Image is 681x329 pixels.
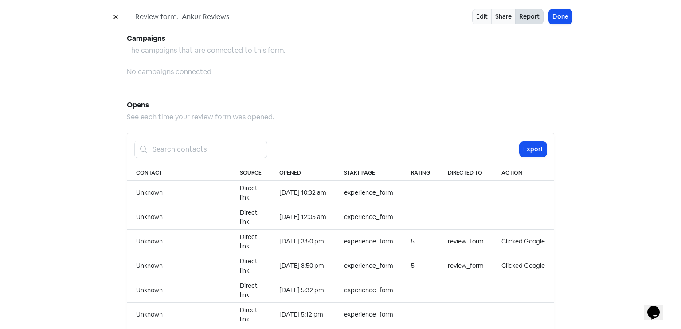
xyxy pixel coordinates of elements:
[127,32,554,45] h5: Campaigns
[491,9,516,24] a: Share
[402,254,439,278] td: 5
[127,112,554,122] div: See each time your review form was opened.
[231,165,270,181] th: Source
[135,12,178,22] span: Review form:
[493,165,554,181] th: Action
[335,278,402,302] td: experience_form
[231,254,270,278] td: Direct link
[270,180,335,205] td: [DATE] 10:32 am
[335,180,402,205] td: experience_form
[270,278,335,302] td: [DATE] 5:32 pm
[549,9,572,24] button: Done
[515,9,544,24] button: Report
[270,165,335,181] th: Opened
[493,229,554,254] td: Clicked Google
[270,302,335,327] td: [DATE] 5:12 pm
[127,165,231,181] th: Contact
[335,229,402,254] td: experience_form
[270,205,335,229] td: [DATE] 12:05 am
[127,205,231,229] td: Unknown
[231,205,270,229] td: Direct link
[520,142,547,157] button: Export
[439,229,493,254] td: review_form
[127,67,554,77] div: No campaigns connected
[127,45,554,56] div: The campaigns that are connected to this form.
[127,302,231,327] td: Unknown
[231,229,270,254] td: Direct link
[127,229,231,254] td: Unknown
[147,141,267,158] input: Search contacts
[439,254,493,278] td: review_form
[402,165,439,181] th: Rating
[270,254,335,278] td: [DATE] 3:50 pm
[270,229,335,254] td: [DATE] 3:50 pm
[335,254,402,278] td: experience_form
[335,302,402,327] td: experience_form
[127,254,231,278] td: Unknown
[231,302,270,327] td: Direct link
[493,254,554,278] td: Clicked Google
[402,229,439,254] td: 5
[439,165,493,181] th: Directed to
[472,9,492,24] a: Edit
[335,165,402,181] th: Start page
[231,278,270,302] td: Direct link
[127,98,554,112] h5: Opens
[644,294,672,320] iframe: chat widget
[231,180,270,205] td: Direct link
[335,205,402,229] td: experience_form
[127,180,231,205] td: Unknown
[127,278,231,302] td: Unknown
